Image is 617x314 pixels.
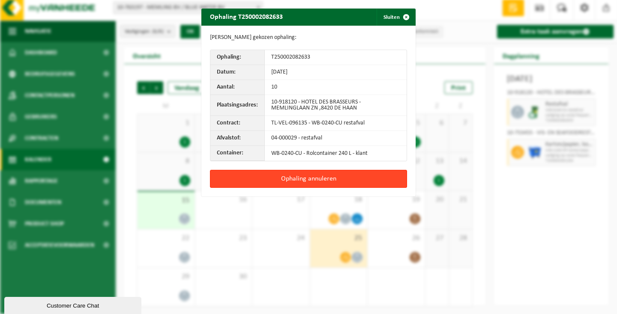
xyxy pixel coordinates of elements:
[265,80,407,95] td: 10
[265,95,407,116] td: 10-918120 - HOTEL DES BRASSEURS - MEMLINGLAAN ZN ,8420 DE HAAN
[265,146,407,161] td: WB-0240-CU - Rolcontainer 240 L - klant
[377,9,415,26] button: Sluiten
[210,80,265,95] th: Aantal:
[210,95,265,116] th: Plaatsingsadres:
[265,65,407,80] td: [DATE]
[210,34,407,41] p: [PERSON_NAME] gekozen ophaling:
[201,9,291,25] h2: Ophaling T250002082633
[265,131,407,146] td: 04-000029 - restafval
[210,146,265,161] th: Container:
[210,131,265,146] th: Afvalstof:
[4,295,143,314] iframe: chat widget
[210,116,265,131] th: Contract:
[210,65,265,80] th: Datum:
[265,116,407,131] td: TL-VEL-096135 - WB-0240-CU restafval
[210,50,265,65] th: Ophaling:
[210,170,407,188] button: Ophaling annuleren
[265,50,407,65] td: T250002082633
